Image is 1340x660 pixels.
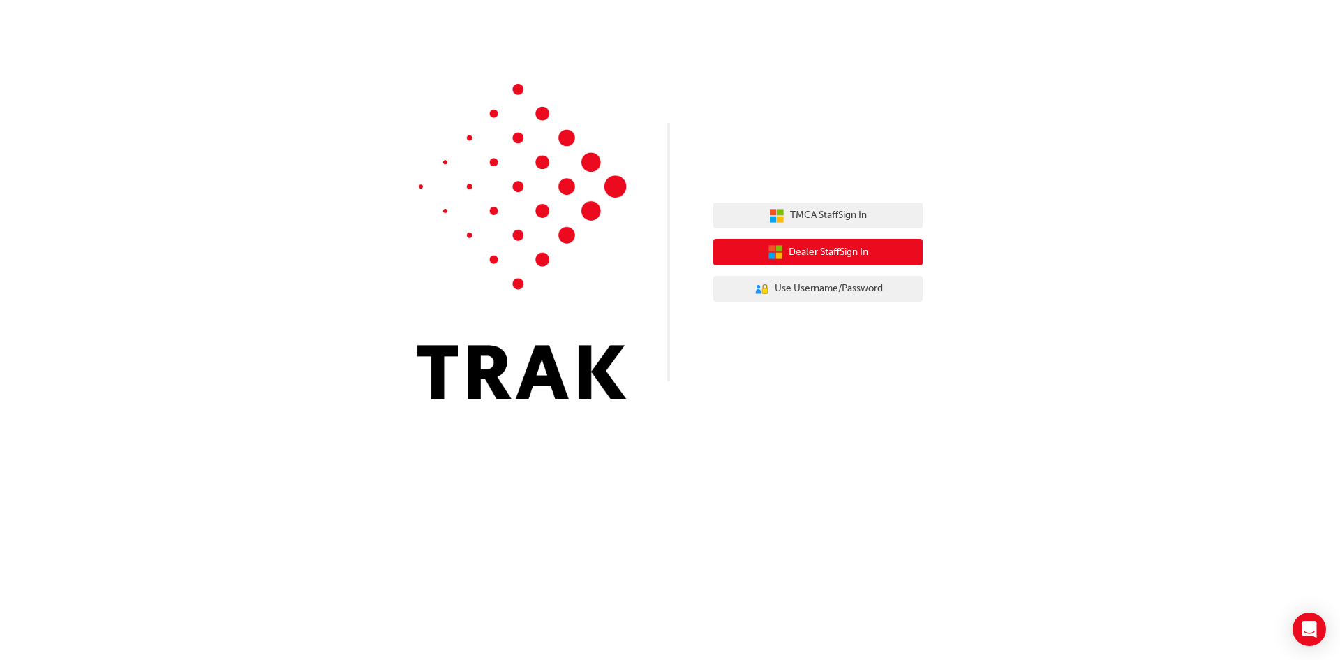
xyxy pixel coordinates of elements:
img: Trak [417,84,627,399]
button: Dealer StaffSign In [713,239,923,265]
button: Use Username/Password [713,276,923,302]
span: Dealer Staff Sign In [789,244,868,261]
div: Open Intercom Messenger [1293,613,1326,646]
span: Use Username/Password [775,281,883,297]
button: TMCA StaffSign In [713,203,923,229]
span: TMCA Staff Sign In [790,207,867,223]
